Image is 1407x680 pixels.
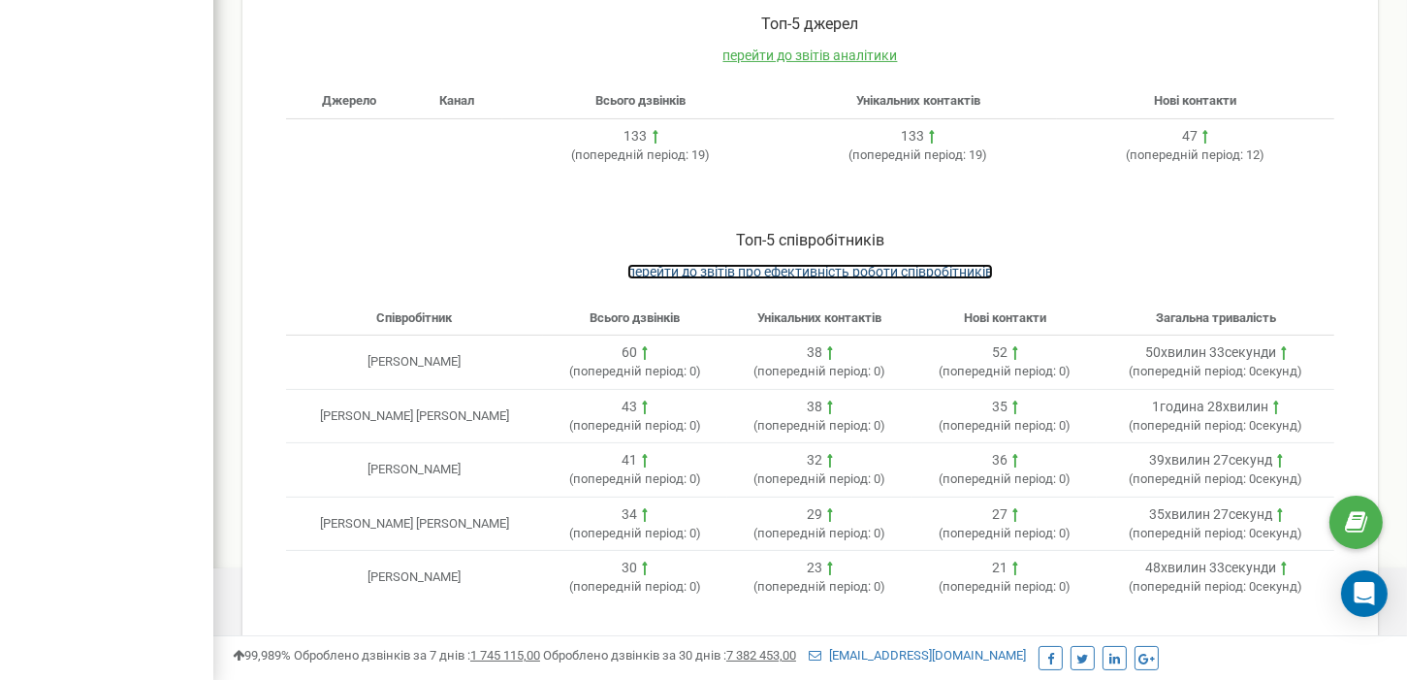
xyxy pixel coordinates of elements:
[622,451,637,470] div: 41
[624,127,648,146] div: 133
[622,559,637,578] div: 30
[1182,127,1198,146] div: 47
[1129,364,1302,378] span: ( 0секунд )
[754,579,886,594] span: ( 0 )
[573,471,687,486] span: попередній період:
[1149,451,1272,470] div: 39хвилин 27секунд
[754,526,886,540] span: ( 0 )
[1133,471,1246,486] span: попередній період:
[286,336,543,390] td: [PERSON_NAME]
[762,15,859,33] span: Toп-5 джерел
[754,418,886,433] span: ( 0 )
[572,147,711,162] span: ( 19 )
[852,147,966,162] span: попередній період:
[622,398,637,417] div: 43
[754,471,886,486] span: ( 0 )
[569,418,701,433] span: ( 0 )
[758,364,872,378] span: попередній період:
[439,93,474,108] span: Канал
[992,559,1007,578] div: 21
[943,526,1056,540] span: попередній період:
[807,343,822,363] div: 38
[569,579,701,594] span: ( 0 )
[573,526,687,540] span: попередній період:
[939,471,1071,486] span: ( 0 )
[233,648,291,663] span: 99,989%
[1152,398,1268,417] div: 1година 28хвилин
[807,451,822,470] div: 32
[939,418,1071,433] span: ( 0 )
[901,127,924,146] div: 133
[1129,526,1302,540] span: ( 0секунд )
[286,551,543,604] td: [PERSON_NAME]
[1129,418,1302,433] span: ( 0секунд )
[726,648,796,663] u: 7 382 453,00
[1145,343,1276,363] div: 50хвилин 33секунди
[736,231,884,249] span: Toп-5 співробітників
[1154,93,1236,108] span: Нові контакти
[758,310,882,325] span: Унікальних контактів
[1129,471,1302,486] span: ( 0секунд )
[754,364,886,378] span: ( 0 )
[1133,526,1246,540] span: попередній період:
[1133,579,1246,594] span: попередній період:
[322,93,376,108] span: Джерело
[992,451,1007,470] div: 36
[758,526,872,540] span: попередній період:
[1149,505,1272,525] div: 35хвилин 27секунд
[622,505,637,525] div: 34
[1133,364,1246,378] span: попередній період:
[1156,310,1276,325] span: Загальна тривалість
[376,310,452,325] span: Співробітник
[1133,418,1246,433] span: попередній період:
[1130,147,1243,162] span: попередній період:
[807,398,822,417] div: 38
[809,648,1026,663] a: [EMAIL_ADDRESS][DOMAIN_NAME]
[807,505,822,525] div: 29
[943,418,1056,433] span: попередній період:
[569,364,701,378] span: ( 0 )
[573,364,687,378] span: попередній період:
[294,648,540,663] span: Оброблено дзвінків за 7 днів :
[992,343,1007,363] div: 52
[807,559,822,578] div: 23
[590,310,680,325] span: Всього дзвінків
[1341,570,1388,617] div: Open Intercom Messenger
[573,579,687,594] span: попередній період:
[470,648,540,663] u: 1 745 115,00
[543,648,796,663] span: Оброблено дзвінків за 30 днів :
[569,471,701,486] span: ( 0 )
[569,526,701,540] span: ( 0 )
[758,418,872,433] span: попередній період:
[943,579,1056,594] span: попередній період:
[596,93,687,108] span: Всього дзвінків
[964,310,1046,325] span: Нові контакти
[943,471,1056,486] span: попередній період:
[1129,579,1302,594] span: ( 0секунд )
[286,497,543,551] td: [PERSON_NAME] [PERSON_NAME]
[627,264,993,279] a: перейти до звітів про ефективність роботи співробітників
[943,364,1056,378] span: попередній період:
[622,343,637,363] div: 60
[939,526,1071,540] span: ( 0 )
[1126,147,1264,162] span: ( 12 )
[939,364,1071,378] span: ( 0 )
[992,398,1007,417] div: 35
[573,418,687,433] span: попередній період:
[758,471,872,486] span: попередній період:
[758,579,872,594] span: попередній період:
[576,147,689,162] span: попередній період:
[286,443,543,498] td: [PERSON_NAME]
[848,147,987,162] span: ( 19 )
[856,93,980,108] span: Унікальних контактів
[1145,559,1276,578] div: 48хвилин 33секунди
[992,505,1007,525] div: 27
[286,389,543,443] td: [PERSON_NAME] [PERSON_NAME]
[723,48,898,63] a: перейти до звітів аналітики
[939,579,1071,594] span: ( 0 )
